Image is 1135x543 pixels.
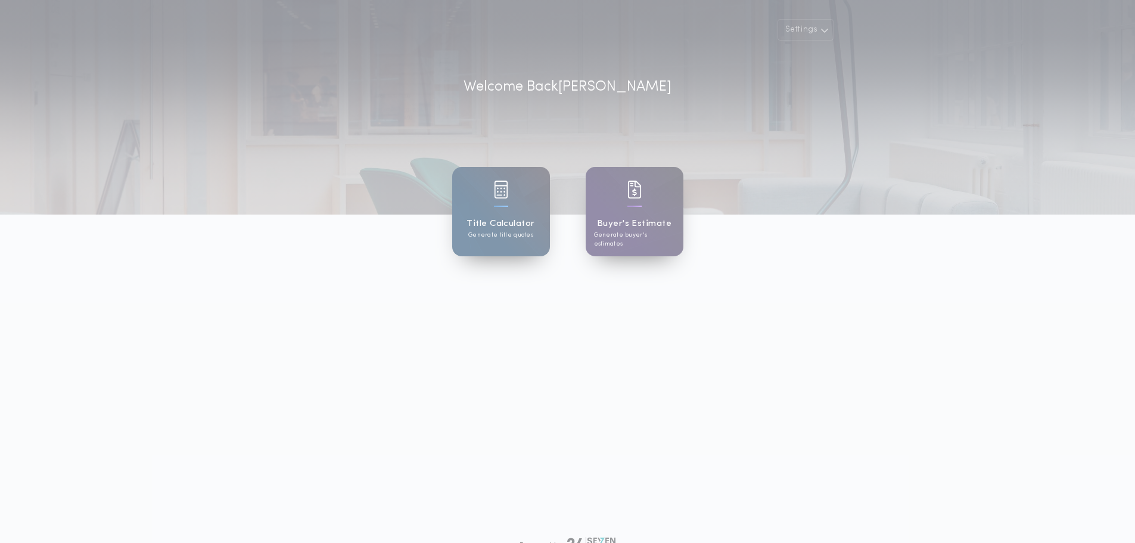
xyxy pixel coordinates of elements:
[468,231,533,240] p: Generate title quotes
[452,167,550,256] a: card iconTitle CalculatorGenerate title quotes
[586,167,683,256] a: card iconBuyer's EstimateGenerate buyer's estimates
[467,217,534,231] h1: Title Calculator
[778,19,834,41] button: Settings
[597,217,671,231] h1: Buyer's Estimate
[494,181,508,198] img: card icon
[464,76,671,98] p: Welcome Back [PERSON_NAME]
[594,231,675,249] p: Generate buyer's estimates
[627,181,642,198] img: card icon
